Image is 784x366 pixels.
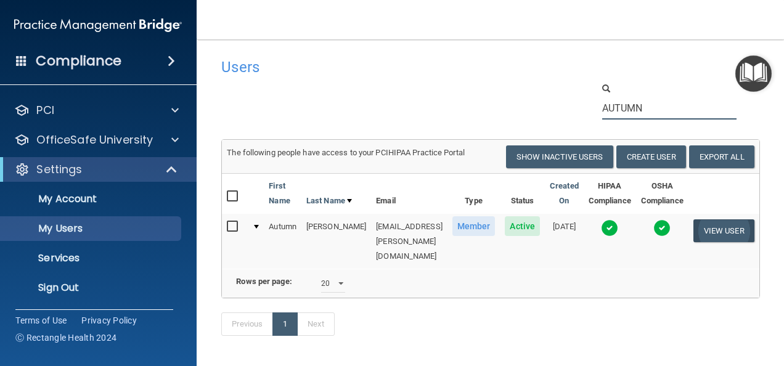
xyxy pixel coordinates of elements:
a: Created On [550,179,579,208]
th: Type [447,174,500,214]
button: Show Inactive Users [506,145,613,168]
a: Settings [14,162,178,177]
p: My Account [7,193,176,205]
p: Services [7,252,176,264]
p: PCI [36,103,54,118]
a: Previous [221,312,273,336]
a: Terms of Use [15,314,67,327]
a: PCI [14,103,179,118]
a: OfficeSafe University [14,132,179,147]
td: [DATE] [545,214,584,269]
button: View User [693,219,754,242]
th: OSHA Compliance [636,174,688,214]
a: 1 [272,312,298,336]
img: tick.e7d51cea.svg [653,219,671,237]
button: Open Resource Center [735,55,772,92]
p: OfficeSafe University [36,132,153,147]
th: HIPAA Compliance [584,174,636,214]
td: Autumn [264,214,301,269]
p: Sign Out [7,282,176,294]
span: Member [452,216,496,236]
img: tick.e7d51cea.svg [601,219,618,237]
h4: Compliance [36,52,121,70]
b: Rows per page: [236,277,292,286]
td: [EMAIL_ADDRESS][PERSON_NAME][DOMAIN_NAME] [371,214,447,269]
th: Status [500,174,545,214]
span: Active [505,216,540,236]
img: PMB logo [14,13,182,38]
input: Search [602,97,737,120]
button: Create User [616,145,686,168]
td: [PERSON_NAME] [301,214,371,269]
a: Privacy Policy [81,314,137,327]
th: Email [371,174,447,214]
h4: Users [221,59,528,75]
a: First Name [269,179,296,208]
p: Settings [36,162,82,177]
a: Export All [689,145,754,168]
a: Next [297,312,334,336]
p: My Users [7,222,176,235]
span: Ⓒ Rectangle Health 2024 [15,331,116,344]
span: The following people have access to your PCIHIPAA Practice Portal [227,148,465,157]
a: Last Name [306,193,352,208]
iframe: Drift Widget Chat Controller [722,281,769,328]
